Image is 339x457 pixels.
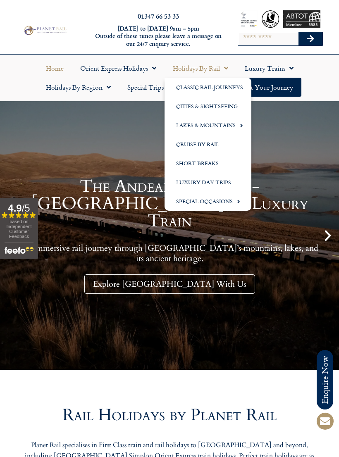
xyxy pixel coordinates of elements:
[165,192,251,211] a: Special Occasions
[321,228,335,243] div: Next slide
[93,25,224,48] h6: [DATE] to [DATE] 9am – 5pm Outside of these times please leave a message on our 24/7 enquiry serv...
[138,11,179,21] a: 01347 66 53 33
[72,59,165,78] a: Orient Express Holidays
[165,116,251,135] a: Lakes & Mountains
[22,25,68,36] img: Planet Rail Train Holidays Logo
[119,78,180,97] a: Special Trips
[21,243,318,264] p: An immersive rail journey through [GEOGRAPHIC_DATA]’s mountains, lakes, and its ancient heritage.
[165,78,251,211] ul: Holidays by Rail
[165,78,251,97] a: Classic Rail Journeys
[232,78,301,97] a: Start your Journey
[165,59,236,78] a: Holidays by Rail
[21,178,318,230] h1: The Andean Explorer - [GEOGRAPHIC_DATA] by Luxury Train
[84,274,255,294] a: Explore [GEOGRAPHIC_DATA] With Us
[4,59,335,97] nav: Menu
[38,78,119,97] a: Holidays by Region
[298,32,322,45] button: Search
[165,154,251,173] a: Short Breaks
[38,59,72,78] a: Home
[236,59,302,78] a: Luxury Trains
[165,173,251,192] a: Luxury Day Trips
[21,407,318,424] h2: Rail Holidays by Planet Rail
[165,135,251,154] a: Cruise by Rail
[165,97,251,116] a: Cities & Sightseeing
